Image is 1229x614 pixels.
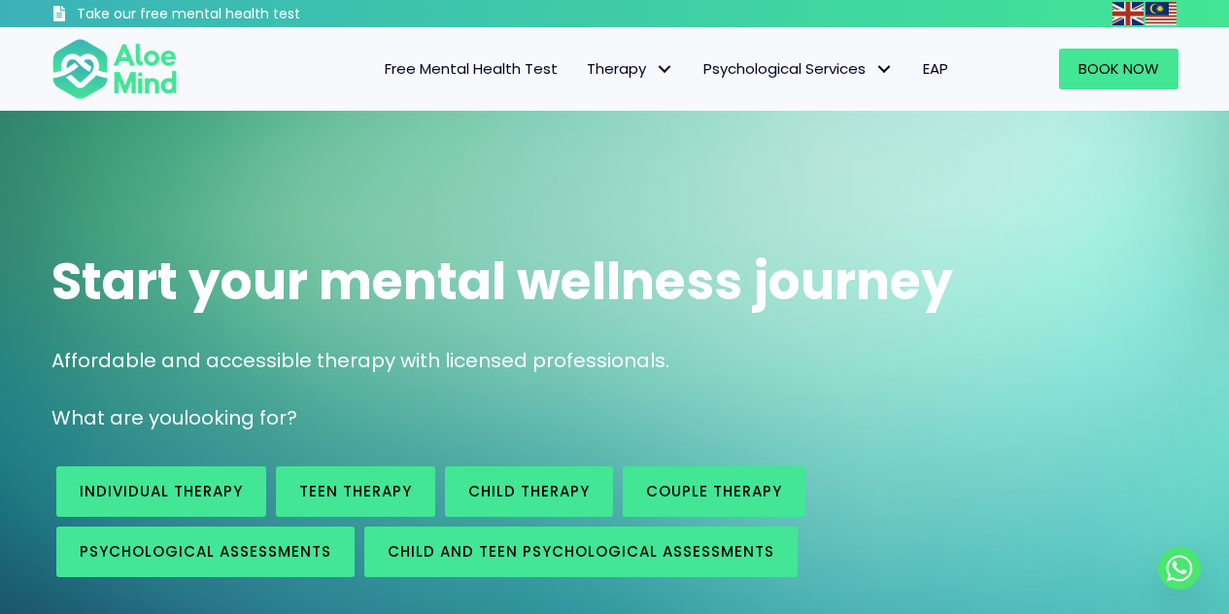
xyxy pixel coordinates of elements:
span: Psychological assessments [80,541,331,562]
h3: Take our free mental health test [77,5,404,24]
a: Whatsapp [1158,547,1201,590]
nav: Menu [203,49,963,89]
span: Book Now [1078,58,1159,79]
img: ms [1145,2,1177,25]
span: What are you [51,404,184,431]
span: Individual therapy [80,481,243,501]
span: Start your mental wellness journey [51,246,953,317]
a: Take our free mental health test [51,5,404,27]
span: Therapy: submenu [651,55,679,84]
a: Psychological assessments [56,527,355,577]
span: looking for? [184,404,297,431]
span: Couple therapy [646,481,782,501]
span: Psychological Services: submenu [871,55,899,84]
a: Child and Teen Psychological assessments [364,527,798,577]
a: TherapyTherapy: submenu [572,49,689,89]
span: Child and Teen Psychological assessments [388,541,774,562]
span: Therapy [587,58,674,79]
a: Free Mental Health Test [370,49,572,89]
a: Book Now [1059,49,1178,89]
a: Couple therapy [623,466,805,517]
a: EAP [908,49,963,89]
span: Child Therapy [468,481,590,501]
a: Malay [1145,2,1178,24]
span: Teen Therapy [299,481,412,501]
a: Psychological ServicesPsychological Services: submenu [689,49,908,89]
a: English [1112,2,1145,24]
a: Child Therapy [445,466,613,517]
img: en [1112,2,1144,25]
a: Individual therapy [56,466,266,517]
span: EAP [923,58,948,79]
img: Aloe mind Logo [51,37,178,101]
a: Teen Therapy [276,466,435,517]
span: Psychological Services [703,58,894,79]
span: Free Mental Health Test [385,58,558,79]
p: Affordable and accessible therapy with licensed professionals. [51,347,1178,375]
